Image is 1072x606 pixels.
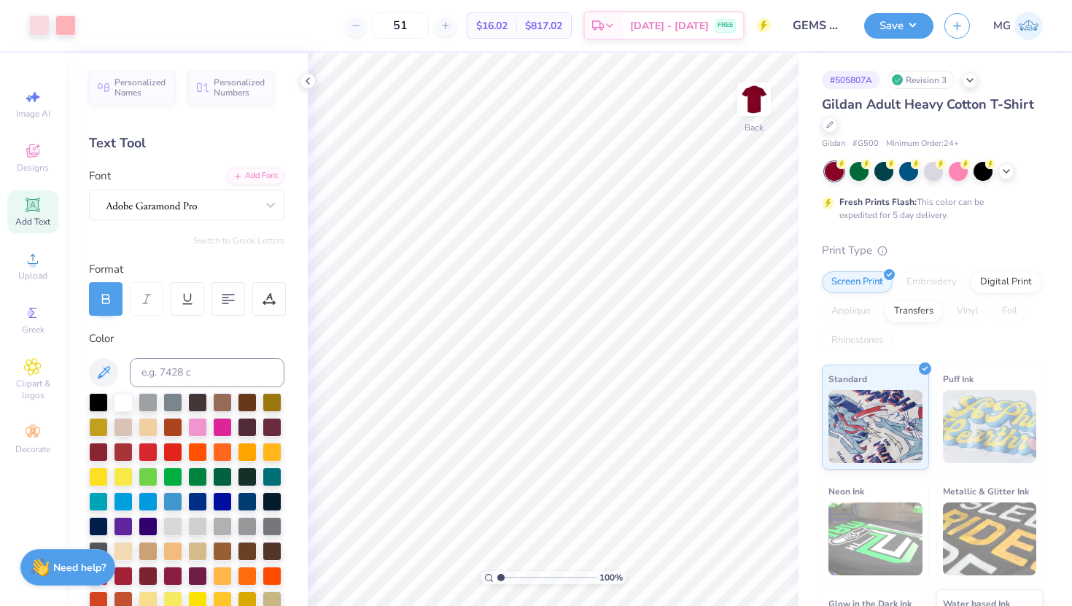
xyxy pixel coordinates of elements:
[887,71,955,89] div: Revision 3
[822,71,880,89] div: # 505807A
[745,121,764,134] div: Back
[53,561,106,575] strong: Need help?
[993,18,1011,34] span: MG
[943,483,1029,499] span: Metallic & Glitter Ink
[630,18,709,34] span: [DATE] - [DATE]
[476,18,508,34] span: $16.02
[828,371,867,386] span: Standard
[993,300,1027,322] div: Foil
[822,330,893,351] div: Rhinestones
[227,168,284,184] div: Add Font
[16,108,50,120] span: Image AI
[864,13,933,39] button: Save
[15,443,50,455] span: Decorate
[943,371,974,386] span: Puff Ink
[947,300,988,322] div: Vinyl
[822,138,845,150] span: Gildan
[943,502,1037,575] img: Metallic & Glitter Ink
[114,77,166,98] span: Personalized Names
[214,77,265,98] span: Personalized Numbers
[193,235,284,246] button: Switch to Greek Letters
[89,168,111,184] label: Font
[18,270,47,281] span: Upload
[828,390,923,463] img: Standard
[897,271,966,293] div: Embroidery
[839,196,917,208] strong: Fresh Prints Flash:
[7,378,58,401] span: Clipart & logos
[993,12,1043,40] a: MG
[822,271,893,293] div: Screen Print
[885,300,943,322] div: Transfers
[89,330,284,347] div: Color
[852,138,879,150] span: # G500
[943,390,1037,463] img: Puff Ink
[89,133,284,153] div: Text Tool
[22,324,44,335] span: Greek
[718,20,733,31] span: FREE
[89,261,286,278] div: Format
[782,11,853,40] input: Untitled Design
[839,195,1019,222] div: This color can be expedited for 5 day delivery.
[886,138,959,150] span: Minimum Order: 24 +
[130,358,284,387] input: e.g. 7428 c
[822,242,1043,259] div: Print Type
[739,85,769,114] img: Back
[17,162,49,174] span: Designs
[372,12,429,39] input: – –
[822,300,880,322] div: Applique
[525,18,562,34] span: $817.02
[828,483,864,499] span: Neon Ink
[1014,12,1043,40] img: Mikah Giles
[971,271,1041,293] div: Digital Print
[599,571,623,584] span: 100 %
[822,96,1034,113] span: Gildan Adult Heavy Cotton T-Shirt
[15,216,50,228] span: Add Text
[828,502,923,575] img: Neon Ink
